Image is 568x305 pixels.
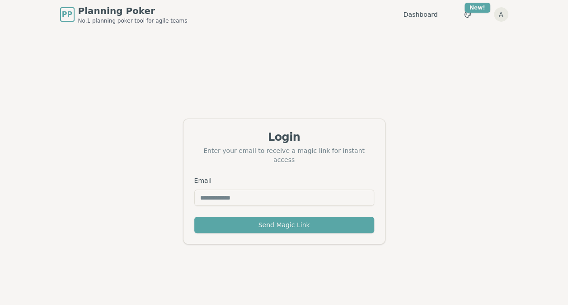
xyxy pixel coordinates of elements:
[62,9,72,20] span: PP
[404,10,438,19] a: Dashboard
[194,130,374,144] div: Login
[78,17,188,24] span: No.1 planning poker tool for agile teams
[194,177,212,184] label: Email
[194,217,374,233] button: Send Magic Link
[60,5,188,24] a: PPPlanning PokerNo.1 planning poker tool for agile teams
[78,5,188,17] span: Planning Poker
[194,146,374,164] div: Enter your email to receive a magic link for instant access
[465,3,490,13] div: New!
[494,7,508,22] button: A
[460,6,476,23] button: New!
